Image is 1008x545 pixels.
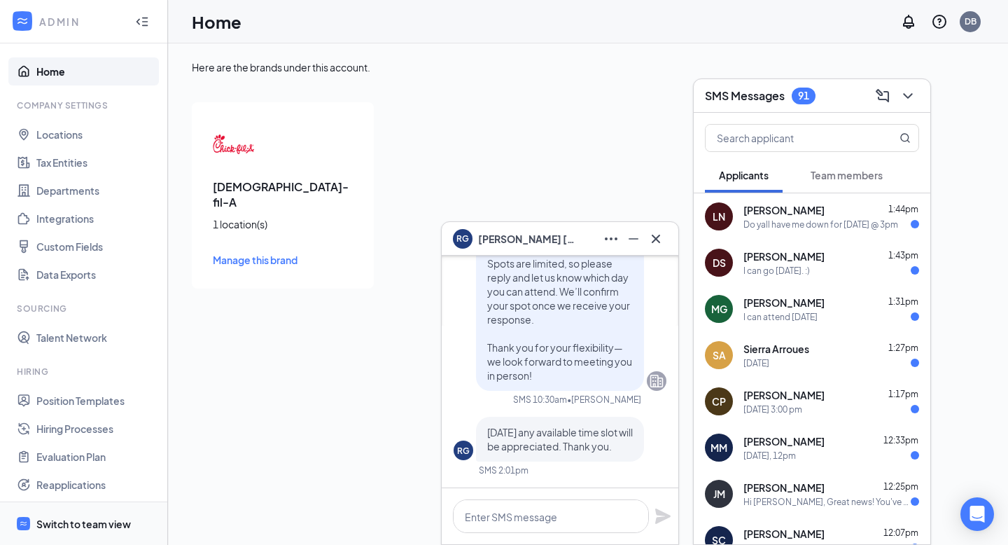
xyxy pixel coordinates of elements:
button: ChevronDown [897,85,919,107]
div: DB [965,15,976,27]
div: Company Settings [17,99,153,111]
div: I can attend [DATE] [743,311,818,323]
div: Open Intercom Messenger [960,497,994,531]
a: Data Exports [36,261,156,289]
span: 1:43pm [888,250,918,261]
a: Home [36,57,156,85]
span: [PERSON_NAME] [743,296,825,310]
span: [DATE] any available time slot will be appreciated. Thank you. [487,426,633,453]
span: 12:33pm [883,435,918,446]
a: Tax Entities [36,149,156,177]
a: Position Templates [36,387,156,415]
h3: [DEMOGRAPHIC_DATA]-fil-A [213,179,353,210]
svg: Collapse [135,15,149,29]
svg: Ellipses [603,230,619,247]
span: 1:27pm [888,343,918,353]
div: Do yall have me down for [DATE] @ 3pm [743,219,898,230]
div: MG [711,302,727,316]
div: MM [710,441,727,455]
span: [PERSON_NAME] [743,434,825,448]
span: [PERSON_NAME] [PERSON_NAME] [478,231,576,247]
h1: Home [192,10,241,34]
span: • [PERSON_NAME] [567,394,641,406]
span: Sierra Arroues [743,342,809,356]
a: Integrations [36,205,156,233]
button: Cross [645,228,667,250]
div: 1 location(s) [213,217,353,231]
div: [DATE] [743,357,769,369]
span: 1:44pm [888,204,918,214]
a: Departments [36,177,156,205]
div: LN [713,209,725,223]
div: CP [712,394,726,408]
a: Talent Network [36,324,156,352]
div: I can go [DATE]. :) [743,265,810,277]
svg: ComposeMessage [874,88,891,104]
span: [PERSON_NAME] [743,527,825,541]
div: Switch to team view [36,517,131,531]
span: Team members [811,169,883,181]
svg: WorkstreamLogo [15,14,29,28]
a: Reapplications [36,471,156,499]
div: ADMIN [39,15,122,29]
input: Search applicant [706,125,871,151]
a: Hiring Processes [36,415,156,443]
button: ComposeMessage [871,85,894,107]
span: 1:17pm [888,389,918,399]
button: Ellipses [600,228,622,250]
img: Chick-fil-A logo [213,123,255,165]
div: JM [713,487,725,501]
h3: SMS Messages [705,88,785,104]
div: SA [713,348,726,362]
svg: QuestionInfo [931,13,948,30]
button: Minimize [622,228,645,250]
svg: MagnifyingGlass [899,132,911,144]
svg: Minimize [625,230,642,247]
span: 12:25pm [883,481,918,492]
div: SMS 2:01pm [479,464,528,476]
span: [PERSON_NAME] [743,388,825,402]
svg: Company [648,373,665,389]
span: 1:31pm [888,296,918,307]
span: [PERSON_NAME] [743,203,825,217]
div: Hi [PERSON_NAME], Great news! You've moved on to the next stage of the application. We have a few... [743,496,911,508]
span: Applicants [719,169,769,181]
svg: Cross [647,230,664,247]
div: Sourcing [17,303,153,315]
a: Evaluation Plan [36,443,156,471]
div: [DATE], 12pm [743,450,796,462]
svg: ChevronDown [899,88,916,104]
div: Here are the brands under this account. [192,60,984,74]
div: DS [713,256,726,270]
span: Manage this brand [213,254,297,266]
svg: Plane [654,508,671,525]
span: 12:07pm [883,527,918,538]
div: Hiring [17,366,153,378]
svg: Notifications [900,13,917,30]
div: [DATE] 3:00 pm [743,403,802,415]
span: [PERSON_NAME] [743,249,825,263]
a: Locations [36,120,156,149]
div: 91 [798,90,809,102]
div: RG [457,445,470,457]
a: Manage this brand [213,252,353,268]
svg: WorkstreamLogo [19,519,28,528]
span: [PERSON_NAME] [743,481,825,495]
div: SMS 10:30am [513,394,567,406]
a: Custom Fields [36,233,156,261]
